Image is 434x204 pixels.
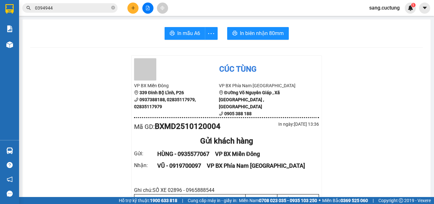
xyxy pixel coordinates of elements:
div: VŨ - 0919700097 VP BX Phía Nam [GEOGRAPHIC_DATA] [157,161,311,170]
span: copyright [399,198,403,203]
b: 0937388188, 02835117979, 02835117979 [134,97,196,109]
b: 0905 388 188 [224,111,252,116]
span: phone [219,111,223,116]
button: more [205,27,218,40]
div: Gửi : [134,150,157,158]
span: | [373,197,374,204]
button: file-add [142,3,153,14]
button: plus [127,3,139,14]
span: close-circle [111,6,115,10]
span: printer [232,31,237,37]
span: printer [170,31,175,37]
strong: 1900 633 818 [150,198,177,203]
strong: 0708 023 035 - 0935 103 250 [259,198,317,203]
span: question-circle [7,162,13,168]
div: SL [247,196,275,202]
span: message [7,191,13,197]
img: solution-icon [6,25,13,32]
span: aim [160,6,165,10]
span: phone [134,97,139,102]
div: Nhận : [134,161,157,169]
div: Tên (giá trị hàng) [136,196,244,202]
li: VP BX Miền Đông [134,82,219,89]
span: Cung cấp máy in - giấy in: [188,197,237,204]
div: HÙNG - 0935577067 VP BX Miền Đông [157,150,311,158]
b: Đường Võ Nguyên Giáp , Xã [GEOGRAPHIC_DATA] , [GEOGRAPHIC_DATA] [219,90,280,109]
div: Cước món hàng [279,196,317,202]
span: search [26,6,31,10]
img: warehouse-icon [6,41,13,48]
div: Ghi chú: SỐ XE 02896 - 0965888544 [134,186,319,194]
b: BXMD2510120004 [155,122,220,131]
img: logo-vxr [5,4,14,14]
span: file-add [146,6,150,10]
span: environment [219,90,223,95]
button: printerIn biên nhận 80mm [227,27,289,40]
span: Hỗ trợ kỹ thuật: [119,197,177,204]
span: ⚪️ [319,199,321,202]
span: caret-down [422,5,428,11]
span: In mẫu A6 [177,29,200,37]
strong: 0369 525 060 [341,198,368,203]
span: close-circle [111,5,115,11]
div: In ngày: [DATE] 13:36 [227,121,319,128]
sup: 1 [411,3,416,7]
span: In biên nhận 80mm [240,29,284,37]
span: Mã GD : [134,123,155,130]
input: Tìm tên, số ĐT hoặc mã đơn [35,4,110,11]
span: sang.cuctung [364,4,405,12]
span: environment [134,90,139,95]
img: icon-new-feature [408,5,413,11]
div: Cúc Tùng [219,63,256,75]
span: | [182,197,183,204]
span: plus [131,6,135,10]
span: Miền Nam [239,197,317,204]
button: printerIn mẫu A6 [165,27,205,40]
span: 1 [412,3,414,7]
span: notification [7,176,13,182]
span: Miền Bắc [322,197,368,204]
button: aim [157,3,168,14]
div: Gửi khách hàng [134,135,319,147]
b: 339 Đinh Bộ Lĩnh, P26 [139,90,184,95]
li: VP BX Phía Nam [GEOGRAPHIC_DATA] [219,82,304,89]
img: warehouse-icon [6,147,13,154]
span: more [205,30,217,38]
button: caret-down [419,3,430,14]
